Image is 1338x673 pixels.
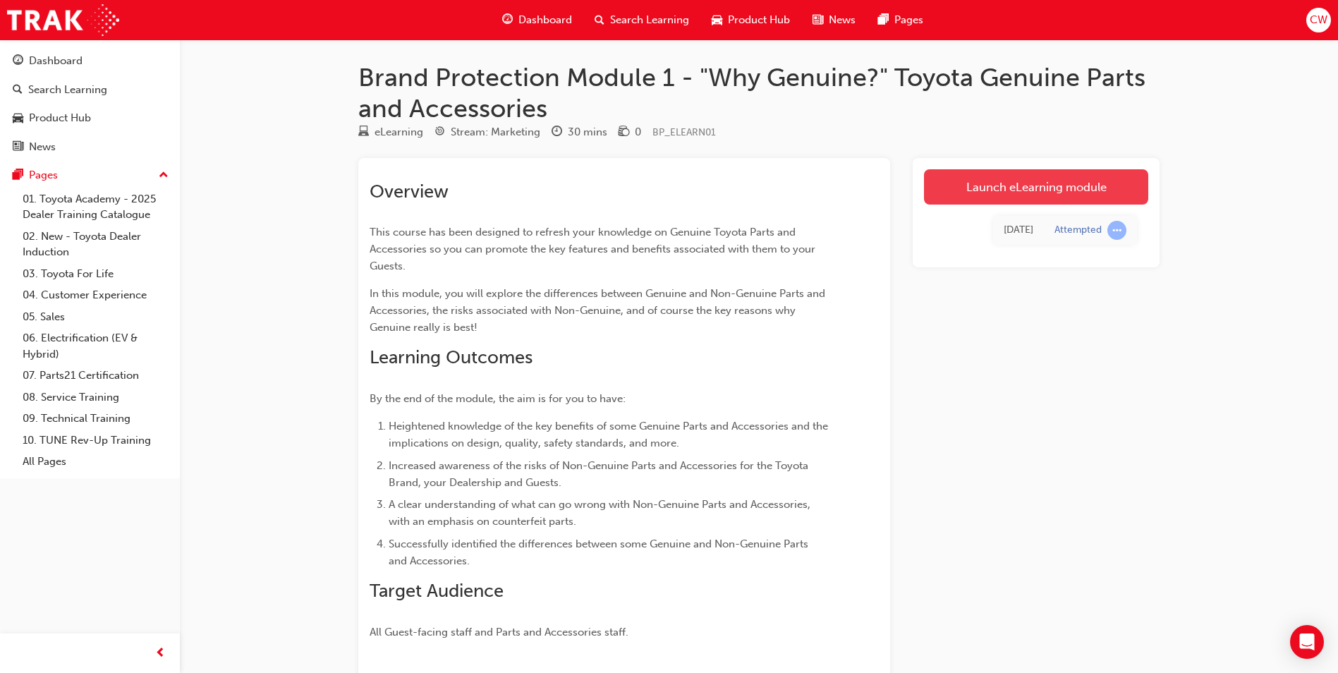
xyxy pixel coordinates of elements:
[389,538,811,567] span: Successfully identified the differences between some Genuine and Non-Genuine Parts and Accessories.
[17,387,174,408] a: 08. Service Training
[712,11,722,29] span: car-icon
[434,126,445,139] span: target-icon
[155,645,166,662] span: prev-icon
[29,110,91,126] div: Product Hub
[375,124,423,140] div: eLearning
[829,12,856,28] span: News
[370,626,628,638] span: All Guest-facing staff and Parts and Accessories staff.
[370,287,828,334] span: In this module, you will explore the differences between Genuine and Non-Genuine Parts and Access...
[358,62,1160,123] h1: Brand Protection Module 1 - "Why Genuine?" Toyota Genuine Parts and Accessories
[29,53,83,69] div: Dashboard
[1310,12,1327,28] span: CW
[700,6,801,35] a: car-iconProduct Hub
[17,306,174,328] a: 05. Sales
[451,124,540,140] div: Stream: Marketing
[358,123,423,141] div: Type
[7,4,119,36] img: Trak
[801,6,867,35] a: news-iconNews
[518,12,572,28] span: Dashboard
[370,580,504,602] span: Target Audience
[17,451,174,473] a: All Pages
[434,123,540,141] div: Stream
[17,365,174,387] a: 07. Parts21 Certification
[17,430,174,451] a: 10. TUNE Rev-Up Training
[728,12,790,28] span: Product Hub
[17,263,174,285] a: 03. Toyota For Life
[1107,221,1126,240] span: learningRecordVerb_ATTEMPT-icon
[610,12,689,28] span: Search Learning
[29,139,56,155] div: News
[6,134,174,160] a: News
[28,82,107,98] div: Search Learning
[552,123,607,141] div: Duration
[595,11,604,29] span: search-icon
[6,48,174,74] a: Dashboard
[159,166,169,185] span: up-icon
[389,459,811,489] span: Increased awareness of the risks of Non-Genuine Parts and Accessories for the Toyota Brand, your ...
[878,11,889,29] span: pages-icon
[13,55,23,68] span: guage-icon
[1004,222,1033,238] div: Fri Sep 19 2025 10:51:28 GMT+1000 (Australian Eastern Standard Time)
[894,12,923,28] span: Pages
[389,498,813,528] span: A clear understanding of what can go wrong with Non-Genuine Parts and Accessories, with an emphas...
[17,408,174,430] a: 09. Technical Training
[6,105,174,131] a: Product Hub
[924,169,1148,205] a: Launch eLearning module
[13,169,23,182] span: pages-icon
[552,126,562,139] span: clock-icon
[6,77,174,103] a: Search Learning
[370,226,818,272] span: This course has been designed to refresh your knowledge on Genuine Toyota Parts and Accessories s...
[1290,625,1324,659] div: Open Intercom Messenger
[568,124,607,140] div: 30 mins
[619,126,629,139] span: money-icon
[619,123,641,141] div: Price
[389,420,831,449] span: Heightened knowledge of the key benefits of some Genuine Parts and Accessories and the implicatio...
[867,6,935,35] a: pages-iconPages
[370,392,626,405] span: By the end of the module, the aim is for you to have:
[652,126,716,138] span: Learning resource code
[17,327,174,365] a: 06. Electrification (EV & Hybrid)
[502,11,513,29] span: guage-icon
[6,162,174,188] button: Pages
[491,6,583,35] a: guage-iconDashboard
[29,167,58,183] div: Pages
[1054,224,1102,237] div: Attempted
[17,284,174,306] a: 04. Customer Experience
[370,181,449,202] span: Overview
[1306,8,1331,32] button: CW
[813,11,823,29] span: news-icon
[370,346,533,368] span: Learning Outcomes
[583,6,700,35] a: search-iconSearch Learning
[17,226,174,263] a: 02. New - Toyota Dealer Induction
[17,188,174,226] a: 01. Toyota Academy - 2025 Dealer Training Catalogue
[635,124,641,140] div: 0
[13,112,23,125] span: car-icon
[13,84,23,97] span: search-icon
[358,126,369,139] span: learningResourceType_ELEARNING-icon
[6,45,174,162] button: DashboardSearch LearningProduct HubNews
[13,141,23,154] span: news-icon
